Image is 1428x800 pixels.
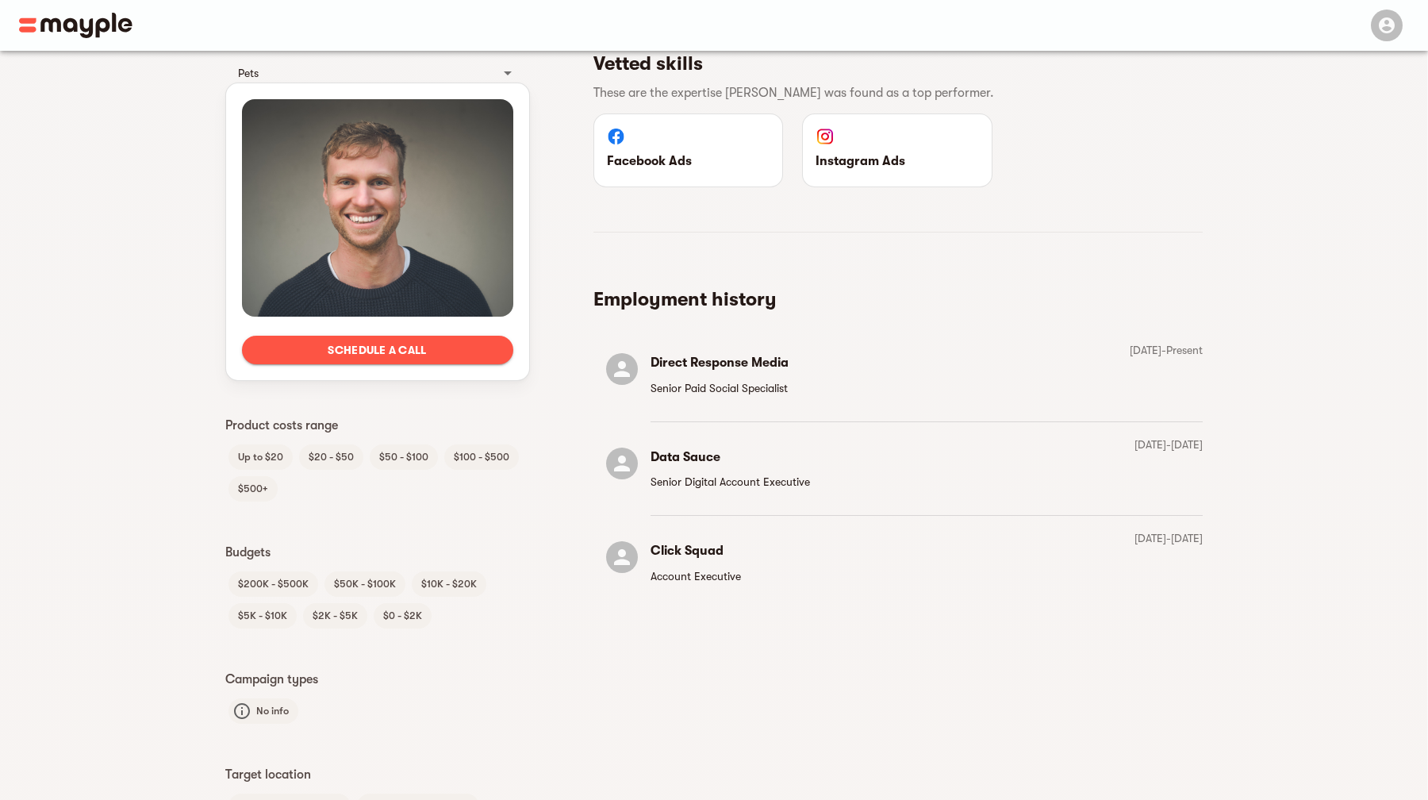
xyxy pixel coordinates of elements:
[228,448,293,467] span: Up to $20
[303,606,367,625] span: $2K - $5K
[228,606,297,625] span: $5K - $10K
[651,352,789,374] h6: Direct Response Media
[225,416,530,435] p: Product costs range
[1349,724,1428,800] iframe: Chat Widget
[593,83,1190,102] p: These are the expertise [PERSON_NAME] was found as a top performer.
[1130,340,1203,360] p: [DATE] - Present
[651,446,810,468] h6: Data Sauce
[370,448,438,467] span: $50 - $100
[607,152,770,171] p: Facebook Ads
[651,379,789,398] p: Senior Paid Social Specialist
[374,606,432,625] span: $0 - $2K
[593,287,1190,312] h5: Employment history
[242,336,513,364] button: Schedule a call
[816,152,979,171] p: Instagram Ads
[255,340,501,360] span: Schedule a call
[19,13,132,38] img: Main logo
[1361,17,1409,30] span: Menu
[299,448,363,467] span: $20 - $50
[651,472,810,491] p: Senior Digital Account Executive
[651,540,741,562] h6: Click Squad
[651,567,741,586] p: Account Executive
[238,63,489,83] div: Pets
[225,765,530,784] p: Target location
[225,543,530,562] p: Budgets
[593,51,1190,76] h5: Vetted skills
[1134,529,1203,548] p: [DATE] - [DATE]
[1134,435,1203,454] p: [DATE] - [DATE]
[228,479,278,498] span: $500+
[412,575,486,594] span: $10K - $20K
[247,702,298,721] span: No info
[225,54,530,92] div: Pets
[444,448,519,467] span: $100 - $500
[225,670,530,689] p: Campaign types
[324,575,405,594] span: $50K - $100K
[228,575,318,594] span: $200K - $500K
